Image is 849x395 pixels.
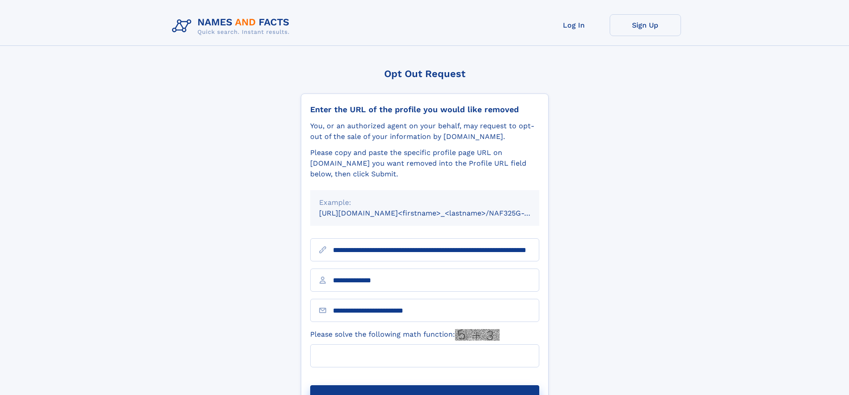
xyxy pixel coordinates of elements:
div: Please copy and paste the specific profile page URL on [DOMAIN_NAME] you want removed into the Pr... [310,147,539,179]
a: Log In [538,14,610,36]
div: Example: [319,197,530,208]
img: Logo Names and Facts [168,14,297,38]
div: Opt Out Request [301,68,549,79]
label: Please solve the following math function: [310,329,500,341]
a: Sign Up [610,14,681,36]
div: Enter the URL of the profile you would like removed [310,105,539,114]
small: [URL][DOMAIN_NAME]<firstname>_<lastname>/NAF325G-xxxxxxxx [319,209,556,217]
div: You, or an authorized agent on your behalf, may request to opt-out of the sale of your informatio... [310,121,539,142]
